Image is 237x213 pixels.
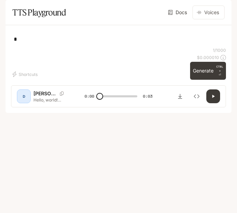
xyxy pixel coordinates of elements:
[173,89,187,103] button: Download audio
[12,6,66,19] h1: TTS Playground
[143,93,152,100] span: 0:03
[33,97,68,103] p: Hello, world! What a wonderful day to be a text-to-speech model!
[33,90,57,97] p: [PERSON_NAME]
[190,89,204,103] button: Inspect
[190,62,226,80] button: GenerateCTRL +⏎
[18,91,29,102] div: D
[197,55,219,60] p: $ 0.000010
[11,69,40,80] button: Shortcuts
[85,93,94,100] span: 0:00
[192,6,225,19] button: Voices
[216,65,223,73] p: CTRL +
[216,65,223,77] p: ⏎
[57,91,67,96] button: Copy Voice ID
[167,6,190,19] a: Docs
[213,47,226,53] p: 1 / 1000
